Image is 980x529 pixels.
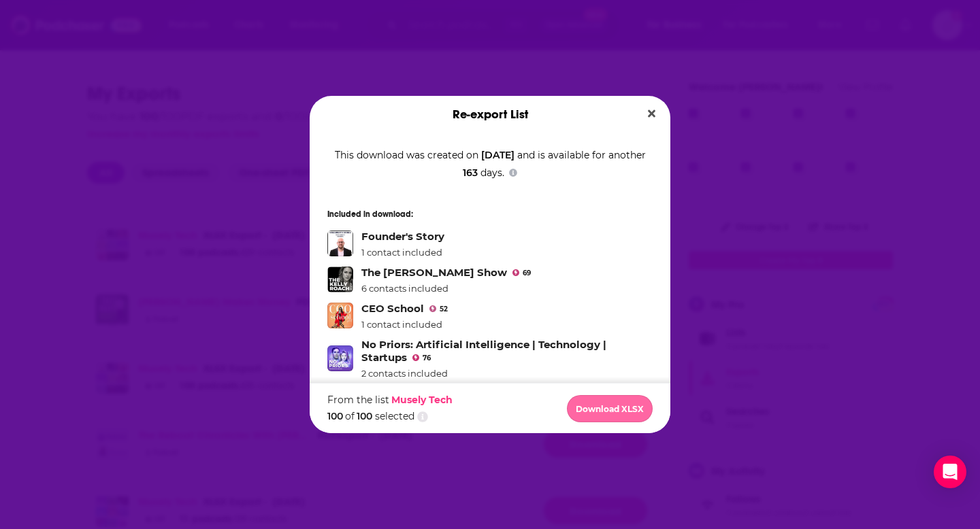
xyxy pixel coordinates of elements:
[934,456,966,488] div: Open Intercom Messenger
[361,230,444,243] a: Founder's Story
[509,165,518,182] a: Show additional information
[440,307,448,312] span: 52
[391,394,453,406] a: Musely Tech
[355,410,374,422] span: 100
[327,410,428,422] div: of selected
[361,283,531,294] div: 6 contacts included
[463,167,478,179] span: 163
[327,303,353,328] img: CEO School
[327,410,345,422] span: 100
[327,394,453,409] div: From the list
[361,338,606,364] a: No Priors: Artificial Intelligence | Technology | Startups
[327,209,653,219] h4: Included in download:
[327,267,353,292] img: The Kelly Roach Show
[412,354,431,361] a: 76
[567,395,653,422] button: Download XLSX
[523,271,531,276] span: 69
[642,105,661,122] button: Close
[310,96,670,133] div: Re-export List
[361,368,653,379] div: 2 contacts included
[361,247,444,258] div: 1 contact included
[512,269,531,276] a: 69
[481,149,514,161] span: [DATE]
[361,319,448,330] div: 1 contact included
[361,302,424,315] a: CEO School
[327,345,353,371] img: No Priors: Artificial Intelligence | Technology | Startups
[429,305,448,312] a: 52
[361,266,507,279] a: The Kelly Roach Show
[327,231,353,256] img: Founder's Story
[327,133,653,193] div: This download was created on and is available for another days.
[423,356,431,361] span: 76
